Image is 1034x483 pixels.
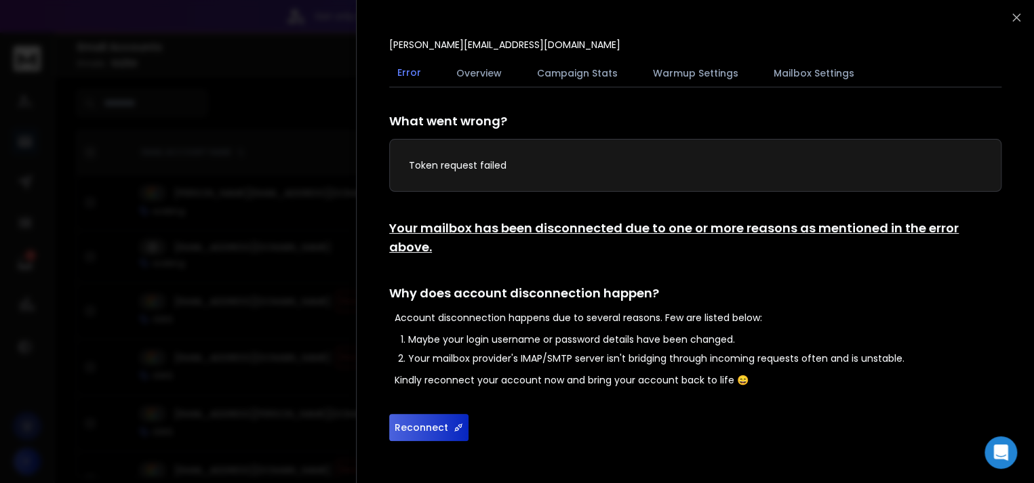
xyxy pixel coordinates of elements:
li: Your mailbox provider's IMAP/SMTP server isn't bridging through incoming requests often and is un... [408,352,1001,365]
button: Overview [448,58,510,88]
p: Kindly reconnect your account now and bring your account back to life 😄 [395,373,1001,387]
button: Warmup Settings [645,58,747,88]
p: Account disconnection happens due to several reasons. Few are listed below: [395,311,1001,324]
h1: Your mailbox has been disconnected due to one or more reasons as mentioned in the error above. [389,219,1001,257]
li: Maybe your login username or password details have been changed. [408,333,1001,346]
h1: Why does account disconnection happen? [389,284,1001,303]
div: Open Intercom Messenger [985,436,1017,469]
button: Campaign Stats [529,58,626,88]
button: Mailbox Settings [765,58,862,88]
button: Error [389,58,429,89]
p: [PERSON_NAME][EMAIL_ADDRESS][DOMAIN_NAME] [389,38,620,51]
p: Token request failed [409,159,982,172]
button: Reconnect [389,414,469,441]
h1: What went wrong? [389,112,1001,131]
